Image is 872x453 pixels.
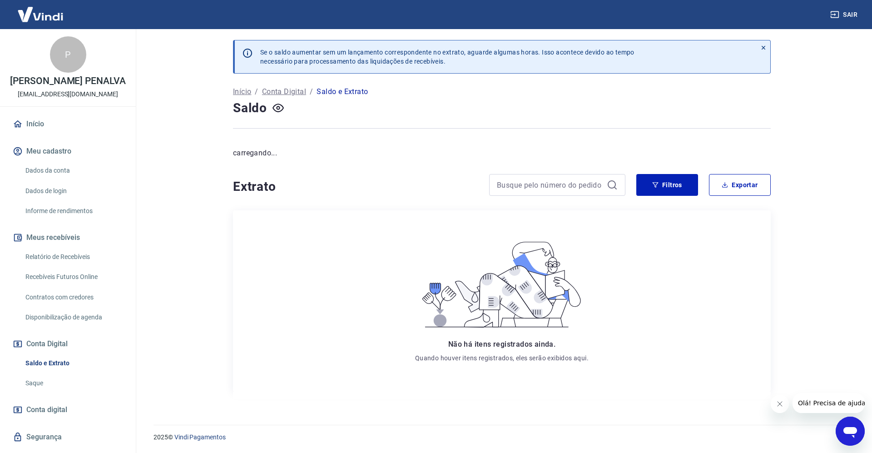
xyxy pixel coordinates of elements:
[22,374,125,393] a: Saque
[233,148,771,159] p: carregando...
[233,86,251,97] a: Início
[255,86,258,97] p: /
[11,334,125,354] button: Conta Digital
[836,417,865,446] iframe: Botão para abrir a janela de mensagens
[11,427,125,447] a: Segurança
[26,403,67,416] span: Conta digital
[793,393,865,413] iframe: Mensagem da empresa
[5,6,76,14] span: Olá! Precisa de ajuda?
[709,174,771,196] button: Exportar
[828,6,861,23] button: Sair
[174,433,226,441] a: Vindi Pagamentos
[11,228,125,248] button: Meus recebíveis
[262,86,306,97] a: Conta Digital
[11,141,125,161] button: Meu cadastro
[10,76,126,86] p: [PERSON_NAME] PENALVA
[233,178,478,196] h4: Extrato
[50,36,86,73] div: P
[11,0,70,28] img: Vindi
[22,268,125,286] a: Recebíveis Futuros Online
[22,354,125,373] a: Saldo e Extrato
[22,308,125,327] a: Disponibilização de agenda
[233,99,267,117] h4: Saldo
[22,288,125,307] a: Contratos com credores
[22,248,125,266] a: Relatório de Recebíveis
[11,400,125,420] a: Conta digital
[497,178,603,192] input: Busque pelo número do pedido
[11,114,125,134] a: Início
[310,86,313,97] p: /
[317,86,368,97] p: Saldo e Extrato
[448,340,555,348] span: Não há itens registrados ainda.
[260,48,634,66] p: Se o saldo aumentar sem um lançamento correspondente no extrato, aguarde algumas horas. Isso acon...
[22,182,125,200] a: Dados de login
[415,353,589,363] p: Quando houver itens registrados, eles serão exibidos aqui.
[636,174,698,196] button: Filtros
[154,433,850,442] p: 2025 ©
[22,161,125,180] a: Dados da conta
[771,395,789,413] iframe: Fechar mensagem
[22,202,125,220] a: Informe de rendimentos
[18,90,118,99] p: [EMAIL_ADDRESS][DOMAIN_NAME]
